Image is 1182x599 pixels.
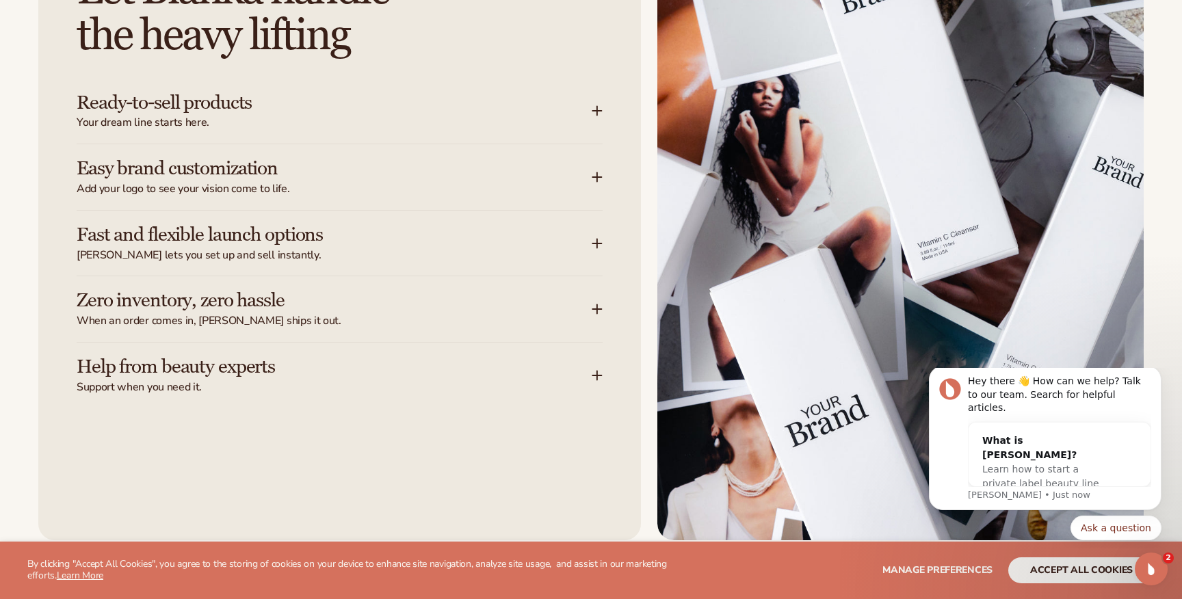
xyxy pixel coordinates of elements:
iframe: Intercom notifications message [908,368,1182,548]
span: [PERSON_NAME] lets you set up and sell instantly. [77,248,592,263]
span: Manage preferences [882,563,993,576]
a: Learn More [57,569,103,582]
h3: Help from beauty experts [77,356,551,377]
button: Quick reply: Ask a question [162,148,253,172]
div: Quick reply options [21,148,253,172]
span: Support when you need it. [77,380,592,395]
p: Message from Lee, sent Just now [60,121,243,133]
span: Your dream line starts here. [77,116,592,130]
div: Hey there 👋 How can we help? Talk to our team. Search for helpful articles. [60,7,243,47]
img: Profile image for Lee [31,10,53,32]
span: Add your logo to see your vision come to life. [77,182,592,196]
button: accept all cookies [1008,557,1155,583]
span: When an order comes in, [PERSON_NAME] ships it out. [77,314,592,328]
h3: Ready-to-sell products [77,92,551,114]
div: What is [PERSON_NAME]? [74,66,201,94]
span: 2 [1163,553,1174,563]
h3: Easy brand customization [77,158,551,179]
div: What is [PERSON_NAME]?Learn how to start a private label beauty line with [PERSON_NAME] [60,55,215,148]
h3: Zero inventory, zero hassle [77,290,551,311]
div: Message content [60,7,243,119]
span: Learn how to start a private label beauty line with [PERSON_NAME] [74,96,191,135]
iframe: Intercom live chat [1135,553,1168,585]
p: By clicking "Accept All Cookies", you agree to the storing of cookies on your device to enhance s... [27,559,702,582]
button: Manage preferences [882,557,993,583]
h3: Fast and flexible launch options [77,224,551,245]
